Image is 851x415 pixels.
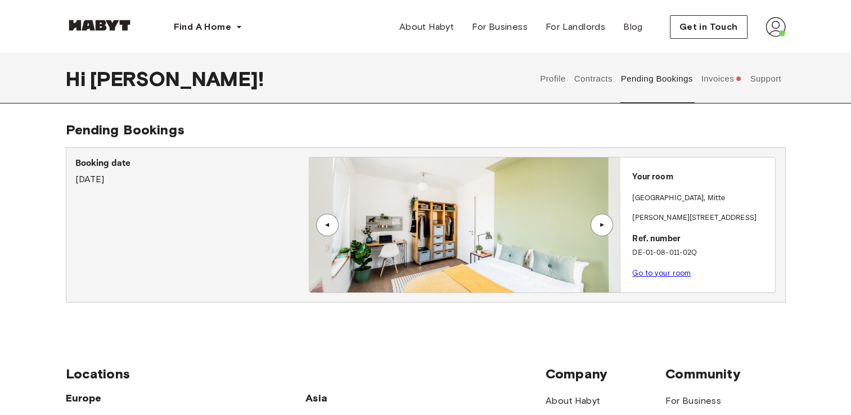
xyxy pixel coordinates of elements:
[632,233,771,246] p: Ref. number
[623,20,643,34] span: Blog
[66,391,306,405] span: Europe
[390,16,463,38] a: About Habyt
[75,157,309,186] div: [DATE]
[632,193,725,204] p: [GEOGRAPHIC_DATA] , Mitte
[66,121,184,138] span: Pending Bookings
[309,157,620,292] img: Image of the room
[665,394,721,408] a: For Business
[546,366,665,382] span: Company
[670,15,748,39] button: Get in Touch
[75,157,309,170] p: Booking date
[766,17,786,37] img: avatar
[66,67,90,91] span: Hi
[632,171,771,184] p: Your room
[614,16,652,38] a: Blog
[90,67,264,91] span: [PERSON_NAME] !
[679,20,738,34] span: Get in Touch
[66,20,133,31] img: Habyt
[174,20,231,34] span: Find A Home
[472,20,528,34] span: For Business
[305,391,425,405] span: Asia
[749,54,783,103] button: Support
[546,20,605,34] span: For Landlords
[537,16,614,38] a: For Landlords
[665,366,785,382] span: Community
[165,16,251,38] button: Find A Home
[632,247,771,259] p: DE-01-08-011-02Q
[66,366,546,382] span: Locations
[463,16,537,38] a: For Business
[573,54,614,103] button: Contracts
[632,213,771,224] p: [PERSON_NAME][STREET_ADDRESS]
[700,54,743,103] button: Invoices
[322,222,333,228] div: ▲
[619,54,694,103] button: Pending Bookings
[596,222,607,228] div: ▲
[546,394,600,408] a: About Habyt
[539,54,568,103] button: Profile
[399,20,454,34] span: About Habyt
[536,54,786,103] div: user profile tabs
[632,269,691,277] a: Go to your room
